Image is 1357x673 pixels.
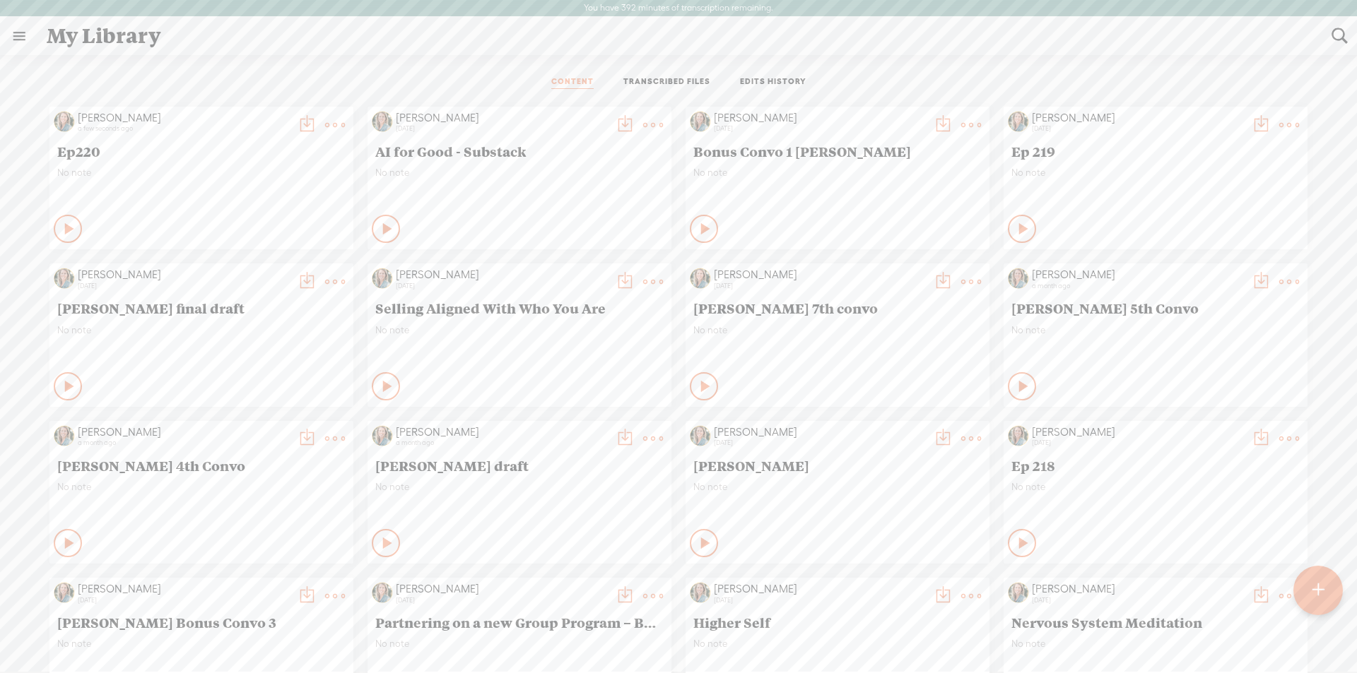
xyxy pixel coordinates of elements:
[1011,299,1300,316] span: [PERSON_NAME] 5th Convo
[714,268,926,282] div: [PERSON_NAME]
[693,457,982,474] span: [PERSON_NAME]
[714,439,926,447] div: [DATE]
[1008,582,1029,603] img: http%3A%2F%2Fres.cloudinary.com%2Ftrebble-fm%2Fimage%2Fupload%2Fv1719039352%2Fcom.trebble.trebble...
[78,439,290,447] div: a month ago
[375,638,664,650] span: No note
[57,481,346,493] span: No note
[54,582,75,603] img: http%3A%2F%2Fres.cloudinary.com%2Ftrebble-fm%2Fimage%2Fupload%2Fv1719039352%2Fcom.trebble.trebble...
[714,124,926,133] div: [DATE]
[78,124,290,133] div: a few seconds ago
[57,457,346,474] span: [PERSON_NAME] 4th Convo
[78,111,290,125] div: [PERSON_NAME]
[714,596,926,604] div: [DATE]
[1011,638,1300,650] span: No note
[78,425,290,439] div: [PERSON_NAME]
[693,324,982,336] span: No note
[396,425,608,439] div: [PERSON_NAME]
[1011,324,1300,336] span: No note
[1032,439,1244,447] div: [DATE]
[57,143,346,160] span: Ep220
[396,111,608,125] div: [PERSON_NAME]
[1032,425,1244,439] div: [PERSON_NAME]
[1032,111,1244,125] div: [PERSON_NAME]
[1011,614,1300,631] span: Nervous System Meditation
[396,124,608,133] div: [DATE]
[54,425,75,446] img: http%3A%2F%2Fres.cloudinary.com%2Ftrebble-fm%2Fimage%2Fupload%2Fv1719039352%2Fcom.trebble.trebble...
[623,76,710,89] a: TRANSCRIBED FILES
[396,439,608,447] div: a month ago
[375,143,664,160] span: AI for Good - Substack
[57,614,346,631] span: [PERSON_NAME] Bonus Convo 3
[54,268,75,289] img: http%3A%2F%2Fres.cloudinary.com%2Ftrebble-fm%2Fimage%2Fupload%2Fv1719039352%2Fcom.trebble.trebble...
[693,614,982,631] span: Higher Self
[1011,457,1300,474] span: Ep 218
[693,481,982,493] span: No note
[78,582,290,596] div: [PERSON_NAME]
[1032,124,1244,133] div: [DATE]
[714,282,926,290] div: [DATE]
[1008,425,1029,446] img: http%3A%2F%2Fres.cloudinary.com%2Ftrebble-fm%2Fimage%2Fupload%2Fv1719039352%2Fcom.trebble.trebble...
[372,425,393,446] img: http%3A%2F%2Fres.cloudinary.com%2Ftrebble-fm%2Fimage%2Fupload%2Fv1719039352%2Fcom.trebble.trebble...
[1011,481,1300,493] span: No note
[690,582,711,603] img: http%3A%2F%2Fres.cloudinary.com%2Ftrebble-fm%2Fimage%2Fupload%2Fv1719039352%2Fcom.trebble.trebble...
[372,111,393,132] img: http%3A%2F%2Fres.cloudinary.com%2Ftrebble-fm%2Fimage%2Fupload%2Fv1719039352%2Fcom.trebble.trebble...
[375,481,664,493] span: No note
[1008,268,1029,289] img: http%3A%2F%2Fres.cloudinary.com%2Ftrebble-fm%2Fimage%2Fupload%2Fv1719039352%2Fcom.trebble.trebble...
[690,425,711,446] img: http%3A%2F%2Fres.cloudinary.com%2Ftrebble-fm%2Fimage%2Fupload%2Fv1719039352%2Fcom.trebble.trebble...
[690,268,711,289] img: http%3A%2F%2Fres.cloudinary.com%2Ftrebble-fm%2Fimage%2Fupload%2Fv1719039352%2Fcom.trebble.trebble...
[714,582,926,596] div: [PERSON_NAME]
[693,299,982,316] span: [PERSON_NAME] 7th convo
[584,3,773,14] label: You have 392 minutes of transcription remaining.
[1032,268,1244,282] div: [PERSON_NAME]
[372,582,393,603] img: http%3A%2F%2Fres.cloudinary.com%2Ftrebble-fm%2Fimage%2Fupload%2Fv1719039352%2Fcom.trebble.trebble...
[714,425,926,439] div: [PERSON_NAME]
[396,282,608,290] div: [DATE]
[375,299,664,316] span: Selling Aligned With Who You Are
[78,268,290,282] div: [PERSON_NAME]
[57,299,346,316] span: [PERSON_NAME] final draft
[551,76,594,89] a: CONTENT
[1011,143,1300,160] span: Ep 219
[372,268,393,289] img: http%3A%2F%2Fres.cloudinary.com%2Ftrebble-fm%2Fimage%2Fupload%2Fv1719039352%2Fcom.trebble.trebble...
[693,143,982,160] span: Bonus Convo 1 [PERSON_NAME]
[693,167,982,179] span: No note
[57,167,346,179] span: No note
[57,638,346,650] span: No note
[714,111,926,125] div: [PERSON_NAME]
[375,167,664,179] span: No note
[690,111,711,132] img: http%3A%2F%2Fres.cloudinary.com%2Ftrebble-fm%2Fimage%2Fupload%2Fv1719039352%2Fcom.trebble.trebble...
[37,18,1322,54] div: My Library
[375,324,664,336] span: No note
[396,596,608,604] div: [DATE]
[375,614,664,631] span: Partnering on a new Group Program – Bonus Convo No. 2
[57,324,346,336] span: No note
[1008,111,1029,132] img: http%3A%2F%2Fres.cloudinary.com%2Ftrebble-fm%2Fimage%2Fupload%2Fv1719039352%2Fcom.trebble.trebble...
[1032,596,1244,604] div: [DATE]
[78,596,290,604] div: [DATE]
[396,268,608,282] div: [PERSON_NAME]
[396,582,608,596] div: [PERSON_NAME]
[54,111,75,132] img: http%3A%2F%2Fres.cloudinary.com%2Ftrebble-fm%2Fimage%2Fupload%2Fv1719039352%2Fcom.trebble.trebble...
[1032,282,1244,290] div: a month ago
[375,457,664,474] span: [PERSON_NAME] draft
[740,76,806,89] a: EDITS HISTORY
[78,282,290,290] div: [DATE]
[1032,582,1244,596] div: [PERSON_NAME]
[1011,167,1300,179] span: No note
[693,638,982,650] span: No note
